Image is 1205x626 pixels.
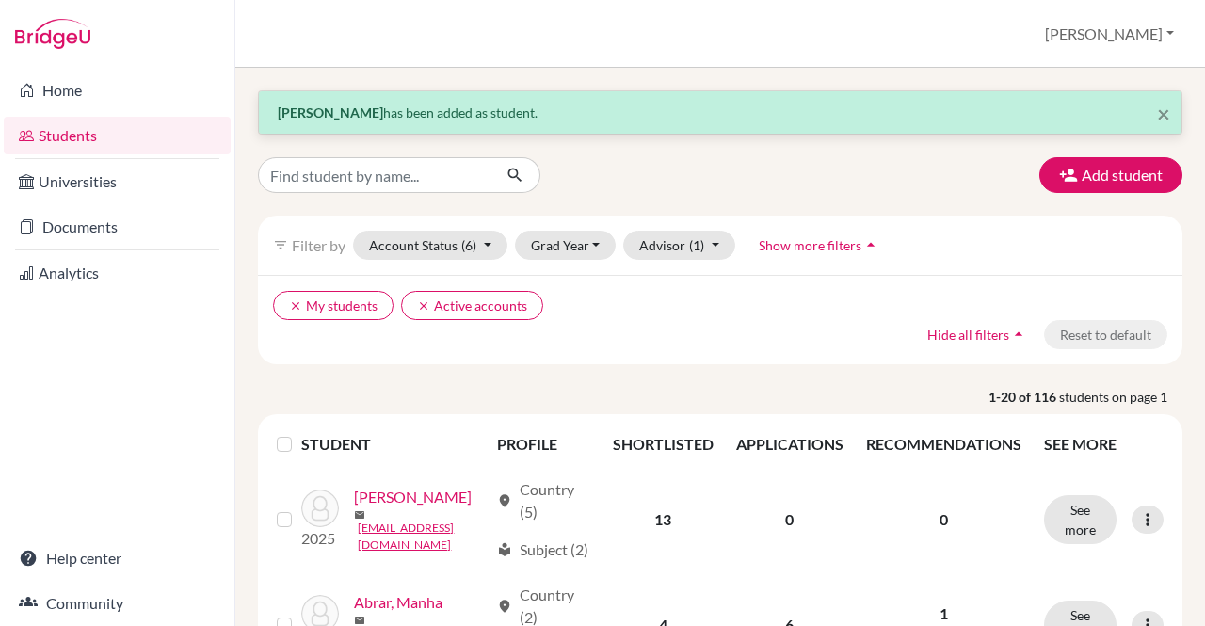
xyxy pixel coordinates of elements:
[725,467,855,572] td: 0
[278,103,1163,122] p: has been added as student.
[15,19,90,49] img: Bridge-U
[689,237,704,253] span: (1)
[1039,157,1182,193] button: Add student
[988,387,1059,407] strong: 1-20 of 116
[301,422,485,467] th: STUDENT
[354,509,365,521] span: mail
[1059,387,1182,407] span: students on page 1
[4,254,231,292] a: Analytics
[4,163,231,201] a: Universities
[292,236,345,254] span: Filter by
[1036,16,1182,52] button: [PERSON_NAME]
[4,208,231,246] a: Documents
[759,237,861,253] span: Show more filters
[354,591,442,614] a: Abrar, Manha
[861,235,880,254] i: arrow_drop_up
[358,520,488,554] a: [EMAIL_ADDRESS][DOMAIN_NAME]
[4,72,231,109] a: Home
[461,237,476,253] span: (6)
[353,231,507,260] button: Account Status(6)
[623,231,735,260] button: Advisor(1)
[1044,495,1117,544] button: See more
[866,508,1021,531] p: 0
[1044,320,1167,349] button: Reset to default
[1157,103,1170,125] button: Close
[301,527,339,550] p: 2025
[497,478,590,523] div: Country (5)
[497,599,512,614] span: location_on
[515,231,617,260] button: Grad Year
[927,327,1009,343] span: Hide all filters
[289,299,302,313] i: clear
[486,422,602,467] th: PROFILE
[497,542,512,557] span: local_library
[497,538,588,561] div: Subject (2)
[1033,422,1175,467] th: SEE MORE
[602,467,725,572] td: 13
[301,490,339,527] img: Aanya, Aanya
[401,291,543,320] button: clearActive accounts
[4,117,231,154] a: Students
[354,615,365,626] span: mail
[911,320,1044,349] button: Hide all filtersarrow_drop_up
[417,299,430,313] i: clear
[258,157,491,193] input: Find student by name...
[866,602,1021,625] p: 1
[725,422,855,467] th: APPLICATIONS
[354,486,472,508] a: [PERSON_NAME]
[743,231,896,260] button: Show more filtersarrow_drop_up
[278,104,383,120] strong: [PERSON_NAME]
[1157,100,1170,127] span: ×
[497,493,512,508] span: location_on
[4,585,231,622] a: Community
[4,539,231,577] a: Help center
[602,422,725,467] th: SHORTLISTED
[273,237,288,252] i: filter_list
[855,422,1033,467] th: RECOMMENDATIONS
[273,291,394,320] button: clearMy students
[1009,325,1028,344] i: arrow_drop_up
